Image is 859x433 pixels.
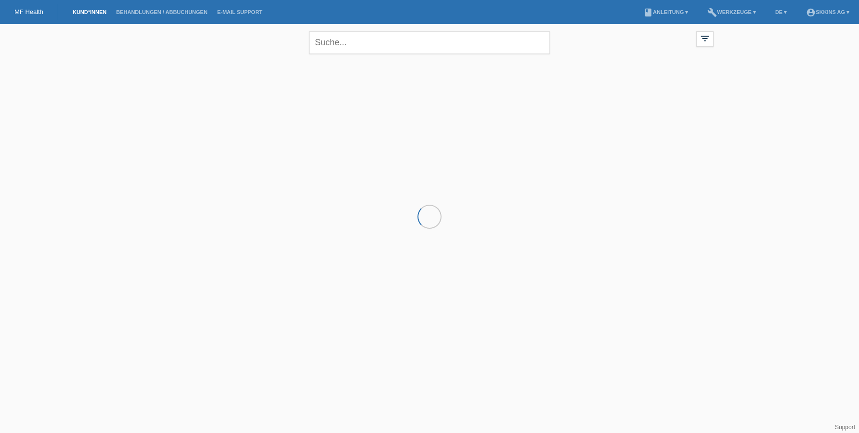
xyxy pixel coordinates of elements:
[703,9,761,15] a: buildWerkzeuge ▾
[212,9,267,15] a: E-Mail Support
[68,9,111,15] a: Kund*innen
[643,8,653,17] i: book
[14,8,43,15] a: MF Health
[111,9,212,15] a: Behandlungen / Abbuchungen
[770,9,792,15] a: DE ▾
[700,33,710,44] i: filter_list
[309,31,550,54] input: Suche...
[835,424,855,431] a: Support
[801,9,854,15] a: account_circleSKKINS AG ▾
[707,8,717,17] i: build
[806,8,816,17] i: account_circle
[638,9,693,15] a: bookAnleitung ▾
